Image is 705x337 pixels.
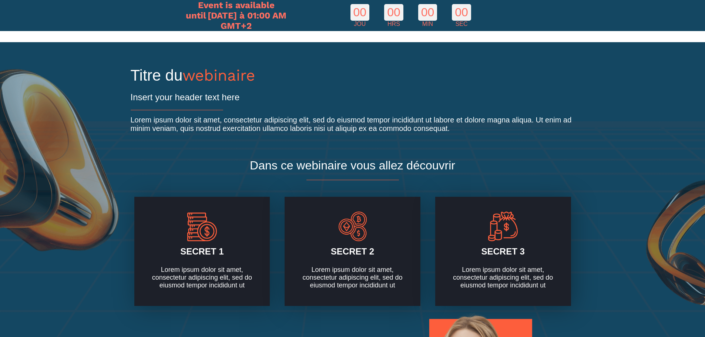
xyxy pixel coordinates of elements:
text: Lorem ipsum dolor sit amet, consectetur adipiscing elit, sed do eiusmod tempor incididunt ut [299,264,406,291]
div: 00 [418,4,437,21]
img: e019611eaa93b284b6f2fbcd1ad6eb74_coins.png [187,212,217,241]
span: [DATE] à 01:00 AM GMT+2 [208,10,286,31]
img: 28245e28a7007ff61bd0e729d809a062_cryptocurrency.png [338,212,367,241]
text: Lorem ipsum dolor sit amet, consectetur adipiscing elit, sed do eiusmod tempor incididunt ut labo... [131,114,575,135]
div: 00 [350,4,370,21]
div: MIN [418,21,437,27]
b: SECRET 1 [180,246,224,256]
h2: Insert your header text here [131,88,575,106]
b: SECRET 2 [331,246,374,256]
h1: Dans ce webinaire vous allez découvrir [121,155,584,176]
span: webinaire [182,66,255,84]
text: Lorem ipsum dolor sit amet, consectetur adipiscing elit, sed do eiusmod tempor incididunt ut [450,264,556,291]
div: 00 [384,4,403,21]
text: Lorem ipsum dolor sit amet, consectetur adipiscing elit, sed do eiusmod tempor incididunt ut [149,264,255,291]
img: 3f836058308616e624795b5a9bb287fb_money-bag.png [488,212,518,241]
h1: Titre du [131,63,575,88]
div: JOU [350,21,370,27]
b: SECRET 3 [481,246,524,256]
div: 00 [452,4,471,21]
div: SEC [452,21,471,27]
div: HRS [384,21,403,27]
